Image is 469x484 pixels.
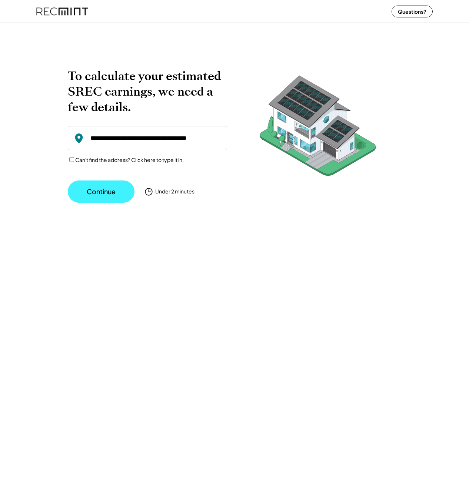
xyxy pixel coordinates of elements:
[36,1,88,21] img: recmint-logotype%403x%20%281%29.jpeg
[68,180,134,203] button: Continue
[68,68,227,115] h2: To calculate your estimated SREC earnings, we need a few details.
[392,6,433,17] button: Questions?
[155,188,194,195] div: Under 2 minutes
[75,156,184,163] label: Can't find the address? Click here to type it in.
[246,68,390,187] img: RecMintArtboard%207.png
